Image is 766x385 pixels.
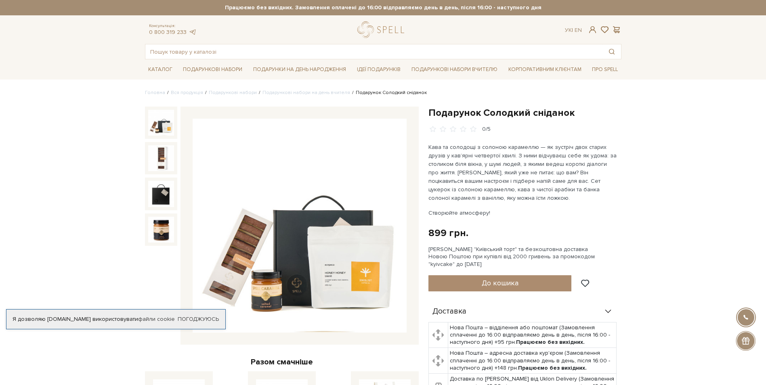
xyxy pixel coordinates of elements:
div: Я дозволяю [DOMAIN_NAME] використовувати [6,316,225,323]
img: Подарунок Солодкий сніданок [193,119,407,333]
img: Подарунок Солодкий сніданок [148,181,174,207]
div: Ук [565,27,582,34]
img: Подарунок Солодкий сніданок [148,217,174,243]
b: Працюємо без вихідних. [516,339,585,345]
img: Подарунок Солодкий сніданок [148,145,174,171]
p: Кава та солодощі з солоною карамеллю — як зустріч двох старих друзів у кав’ярні четвертої хвилі. ... [428,143,618,202]
a: файли cookie [138,316,175,322]
td: Нова Пошта – відділення або поштомат (Замовлення сплаченні до 16:00 відправляємо день в день, піс... [448,322,617,348]
span: | [572,27,573,33]
a: Подарунки на День народження [250,63,349,76]
span: Консультація: [149,23,197,29]
a: logo [357,21,408,38]
a: Подарункові набори на день вчителя [262,90,350,96]
a: Вся продукція [171,90,203,96]
a: Подарункові набори Вчителю [408,63,501,76]
div: [PERSON_NAME] "Київський торт" та безкоштовна доставка Новою Поштою при купівлі від 2000 гривень ... [428,246,621,268]
a: Подарункові набори [180,63,246,76]
a: Ідеї подарунків [354,63,404,76]
span: Доставка [432,308,466,315]
b: Працюємо без вихідних. [518,364,587,371]
a: telegram [189,29,197,36]
li: Подарунок Солодкий сніданок [350,89,427,96]
p: Створюйте атмосферу! [428,209,618,217]
a: Головна [145,90,165,96]
div: 899 грн. [428,227,468,239]
a: 0 800 319 233 [149,29,187,36]
h1: Подарунок Солодкий сніданок [428,107,621,119]
a: Погоджуюсь [178,316,219,323]
a: En [575,27,582,33]
span: До кошика [482,278,518,287]
a: Про Spell [589,63,621,76]
div: 0/5 [482,126,491,133]
a: Корпоративним клієнтам [505,63,585,76]
a: Каталог [145,63,176,76]
div: Разом смачніше [145,357,419,367]
input: Пошук товару у каталозі [145,44,602,59]
button: До кошика [428,275,572,291]
td: Нова Пошта – адресна доставка кур'єром (Замовлення сплаченні до 16:00 відправляємо день в день, п... [448,348,617,374]
a: Подарункові набори [209,90,257,96]
button: Пошук товару у каталозі [602,44,621,59]
strong: Працюємо без вихідних. Замовлення оплачені до 16:00 відправляємо день в день, після 16:00 - насту... [145,4,621,11]
img: Подарунок Солодкий сніданок [148,110,174,136]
